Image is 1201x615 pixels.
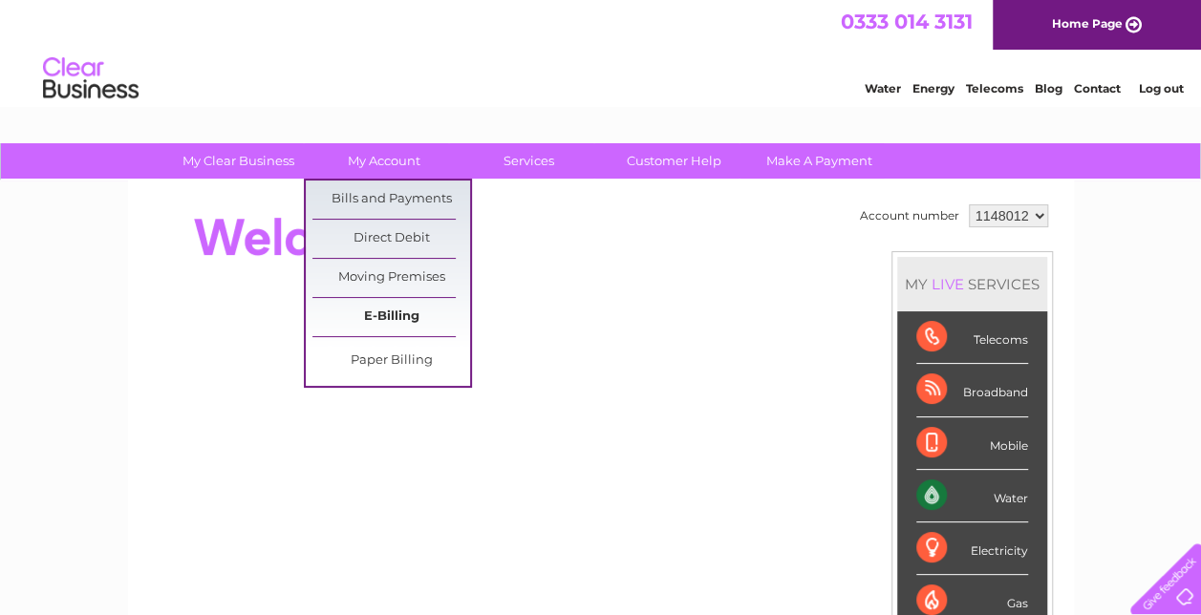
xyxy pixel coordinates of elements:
[928,275,968,293] div: LIVE
[595,143,753,179] a: Customer Help
[841,10,973,33] a: 0333 014 3131
[42,50,139,108] img: logo.png
[1138,81,1183,95] a: Log out
[312,180,470,219] a: Bills and Payments
[312,259,470,297] a: Moving Premises
[312,220,470,258] a: Direct Debit
[1035,81,1062,95] a: Blog
[966,81,1023,95] a: Telecoms
[916,522,1028,575] div: Electricity
[305,143,462,179] a: My Account
[916,417,1028,470] div: Mobile
[916,364,1028,416] div: Broadband
[312,298,470,336] a: E-Billing
[740,143,898,179] a: Make A Payment
[912,81,954,95] a: Energy
[855,200,964,232] td: Account number
[865,81,901,95] a: Water
[150,11,1053,93] div: Clear Business is a trading name of Verastar Limited (registered in [GEOGRAPHIC_DATA] No. 3667643...
[897,257,1047,311] div: MY SERVICES
[450,143,608,179] a: Services
[160,143,317,179] a: My Clear Business
[312,342,470,380] a: Paper Billing
[916,470,1028,522] div: Water
[1074,81,1121,95] a: Contact
[916,311,1028,364] div: Telecoms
